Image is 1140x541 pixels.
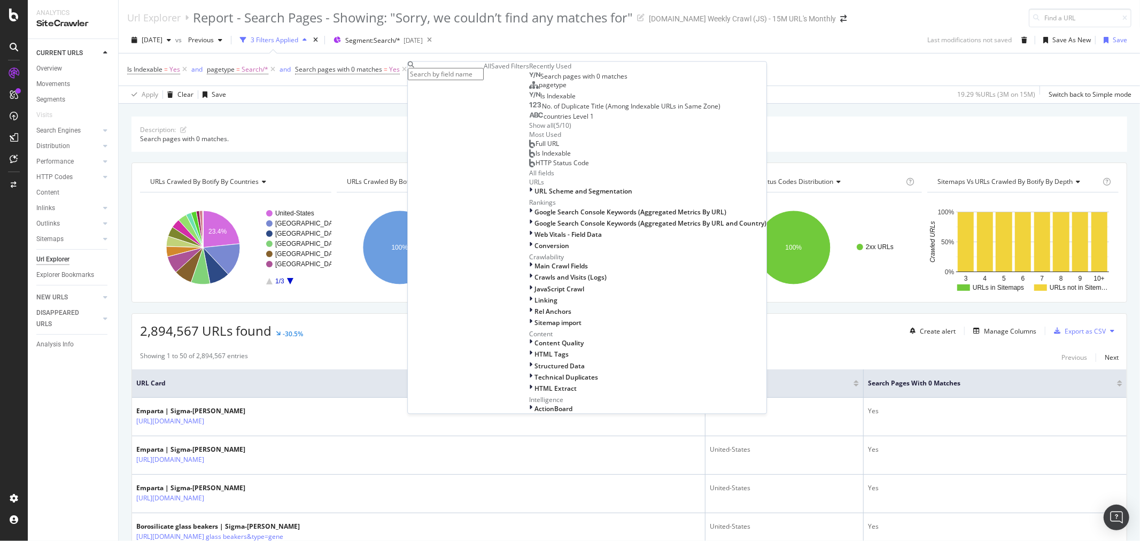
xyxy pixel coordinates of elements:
text: 5 [1002,275,1006,282]
text: 2xx URLs [866,243,894,251]
div: United-States [710,522,859,531]
div: arrow-right-arrow-left [840,15,847,22]
div: Search Engines [36,125,81,136]
text: [GEOGRAPHIC_DATA] [275,260,342,268]
span: Segment: Search/* [345,36,400,45]
div: Report - Search Pages - Showing: "Sorry, we couldn’t find any matches for" [193,9,633,27]
text: 50% [941,238,954,246]
span: URL Card [136,378,693,388]
text: [GEOGRAPHIC_DATA] [275,230,342,237]
div: Sitemaps [36,234,64,245]
div: United-States [710,406,859,416]
span: URLs Crawled By Botify By countries [150,177,259,186]
div: Url Explorer [36,254,69,265]
span: Search pages with 0 matches [295,65,382,74]
div: Visits [36,110,52,121]
text: [GEOGRAPHIC_DATA] [275,220,342,227]
div: Rankings [529,198,766,207]
button: Save [1099,32,1127,49]
div: Explorer Bookmarks [36,269,94,281]
div: URLs [529,178,766,187]
button: Previous [184,32,227,49]
svg: A chart. [337,201,528,294]
div: Description: [140,125,176,134]
a: NEW URLS [36,292,100,303]
input: Find a URL [1029,9,1131,27]
span: Search pages with 0 matches [868,378,1101,388]
a: Performance [36,156,100,167]
div: Save [212,90,226,99]
text: [GEOGRAPHIC_DATA] [275,250,342,258]
text: 0% [945,268,955,276]
a: Inlinks [36,203,100,214]
a: Movements [36,79,111,90]
span: = [236,65,240,74]
div: Movements [36,79,70,90]
div: DISAPPEARED URLS [36,307,90,330]
span: Main Crawl Fields [534,262,588,271]
div: United-States [710,483,859,493]
text: 3 [964,275,968,282]
span: Web Vitals - Field Data [534,230,602,239]
input: Search by field name [408,68,484,80]
div: Open Intercom Messenger [1104,505,1129,530]
span: ActionBoard [534,405,572,414]
a: Segments [36,94,111,105]
text: United-States [275,210,314,217]
h4: URLs Crawled By Botify By countries [148,173,322,190]
div: All fields [529,168,766,177]
div: Show all [529,121,554,130]
span: Technical Duplicates [534,373,598,382]
div: Outlinks [36,218,60,229]
text: 7 [1040,275,1044,282]
div: Save [1113,35,1127,44]
span: URLs Crawled By Botify By pagetype [347,177,454,186]
div: Content [36,187,59,198]
div: Inlinks [36,203,55,214]
span: HTML Tags [534,350,569,359]
div: Showing 1 to 50 of 2,894,567 entries [140,351,248,364]
text: Crawled URLs [929,221,936,262]
div: times [311,35,320,45]
a: Url Explorer [36,254,111,265]
svg: A chart. [927,201,1119,294]
a: CURRENT URLS [36,48,100,59]
span: = [164,65,168,74]
a: Sitemaps [36,234,100,245]
span: HTTP Status Codes Distribution [741,177,834,186]
a: [URL][DOMAIN_NAME] [136,454,204,465]
span: URL Scheme and Segmentation [534,187,632,196]
div: Emparta | Sigma-[PERSON_NAME] [136,445,251,454]
span: 2025 Sep. 3rd [142,35,162,44]
a: Explorer Bookmarks [36,269,111,281]
span: Is Indexable [127,65,162,74]
span: HTML Extract [534,384,577,393]
text: 100% [785,244,802,251]
div: Recently Used [529,61,766,71]
div: Emparta | Sigma-[PERSON_NAME] [136,406,251,416]
div: Analysis Info [36,339,74,350]
button: Export as CSV [1050,322,1106,339]
div: Url Explorer [127,12,181,24]
span: Is Indexable [536,149,571,158]
span: Linking [534,296,557,305]
div: CURRENT URLS [36,48,83,59]
span: pagetype [207,65,235,74]
button: Create alert [905,322,956,339]
div: Segments [36,94,65,105]
span: Search pages with 0 matches [540,72,627,81]
div: Save As New [1052,35,1091,44]
span: Yes [389,62,400,77]
svg: A chart. [731,201,922,294]
span: Is Indexable [540,92,576,101]
div: Search pages with 0 matches. [140,134,1119,143]
text: URLs in Sitemaps [973,284,1024,291]
div: Create alert [920,327,956,336]
svg: A chart. [140,201,331,294]
div: Emparta | Sigma-[PERSON_NAME] [136,483,251,493]
div: Manage Columns [984,327,1036,336]
div: and [191,65,203,74]
div: Switch back to Simple mode [1049,90,1131,99]
button: Switch back to Simple mode [1044,86,1131,103]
